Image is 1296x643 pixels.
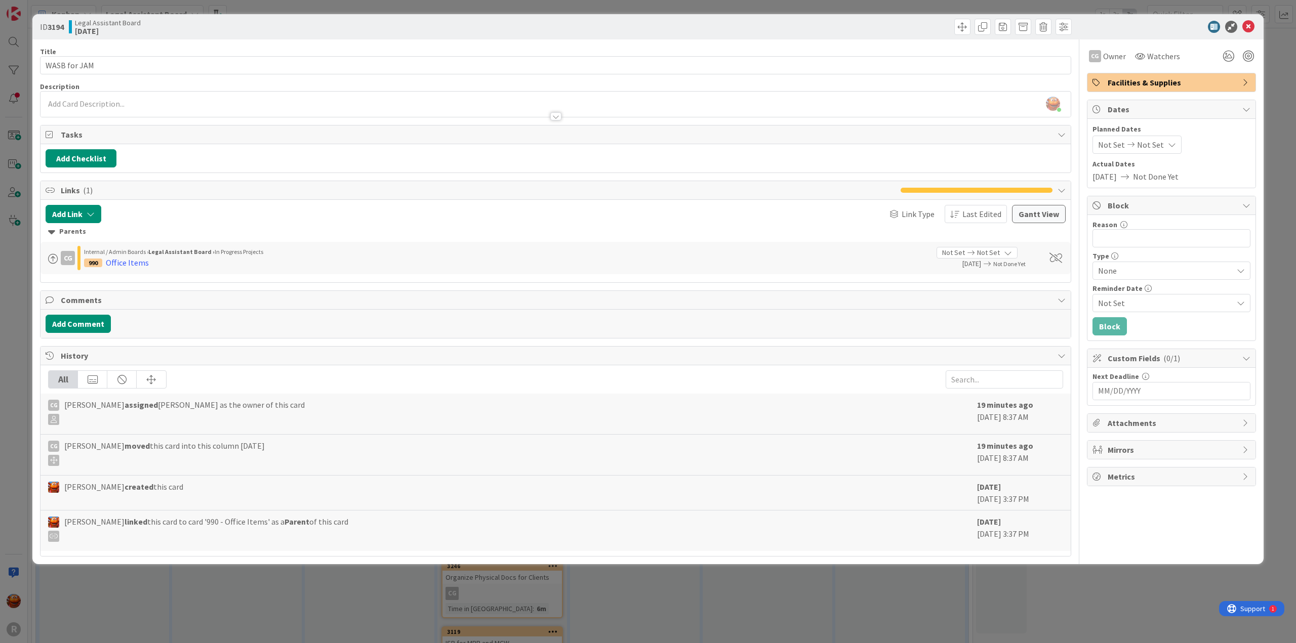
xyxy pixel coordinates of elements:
[1092,285,1143,292] span: Reminder Date
[53,4,55,12] div: 1
[46,205,101,223] button: Add Link
[46,315,111,333] button: Add Comment
[40,47,56,56] label: Title
[84,248,148,255] span: Internal / Admin Boards ›
[977,481,1063,505] div: [DATE] 3:37 PM
[48,441,59,452] div: CG
[1137,139,1164,151] span: Not Set
[64,516,348,542] span: [PERSON_NAME] this card to card '990 - Office Items' as a of this card
[1108,470,1237,483] span: Metrics
[977,517,1001,527] b: [DATE]
[75,19,141,27] span: Legal Assistant Board
[977,399,1063,429] div: [DATE] 8:37 AM
[64,440,265,466] span: [PERSON_NAME] this card into this column [DATE]
[1108,103,1237,115] span: Dates
[83,185,93,195] span: ( 1 )
[993,260,1026,268] span: Not Done Yet
[61,184,896,196] span: Links
[1012,205,1066,223] button: Gantt View
[1092,220,1117,229] label: Reason
[902,208,935,220] span: Link Type
[48,482,59,493] img: KA
[1098,297,1233,309] span: Not Set
[40,82,79,91] span: Description
[1092,124,1250,135] span: Planned Dates
[285,517,309,527] b: Parent
[1103,50,1126,62] span: Owner
[1098,382,1245,400] input: MM/DD/YYYY
[64,481,183,493] span: [PERSON_NAME] this card
[84,259,102,267] div: 990
[125,517,147,527] b: linked
[64,399,305,425] span: [PERSON_NAME] [PERSON_NAME] as the owner of this card
[46,149,116,167] button: Add Checklist
[1147,50,1180,62] span: Watchers
[49,371,78,388] div: All
[977,441,1033,451] b: 19 minutes ago
[1098,139,1125,151] span: Not Set
[61,350,1052,362] span: History
[977,516,1063,546] div: [DATE] 3:37 PM
[946,370,1063,389] input: Search...
[977,247,1000,258] span: Not Set
[977,482,1001,492] b: [DATE]
[125,441,150,451] b: moved
[75,27,141,35] b: [DATE]
[48,226,1063,237] div: Parents
[1163,353,1180,363] span: ( 0/1 )
[1092,252,1109,260] span: Type
[1108,76,1237,89] span: Facilities & Supplies
[61,251,75,265] div: CG
[1046,97,1060,111] img: aA8oODzEalp137YGtSoonM2g49K7iBLo.jpg
[942,247,965,258] span: Not Set
[215,248,263,255] span: In Progress Projects
[40,21,64,33] span: ID
[48,22,64,32] b: 3194
[1089,50,1101,62] div: CG
[977,440,1063,470] div: [DATE] 8:37 AM
[1108,444,1237,456] span: Mirrors
[125,482,153,492] b: created
[61,294,1052,306] span: Comments
[937,259,981,269] span: [DATE]
[977,400,1033,410] b: 19 minutes ago
[1092,317,1127,335] button: Block
[1092,159,1250,169] span: Actual Dates
[1133,170,1179,183] span: Not Done Yet
[1108,352,1237,364] span: Custom Fields
[48,517,59,528] img: KA
[148,248,215,255] b: Legal Assistant Board ›
[48,400,59,411] div: CG
[125,400,158,410] b: assigned
[1108,417,1237,429] span: Attachments
[962,208,1001,220] span: Last Edited
[1108,199,1237,211] span: Block
[21,2,46,14] span: Support
[1092,170,1117,183] span: [DATE]
[945,205,1007,223] button: Last Edited
[1098,264,1228,278] span: None
[1092,373,1250,380] div: Next Deadline
[61,128,1052,141] span: Tasks
[106,256,149,269] div: Office Items
[40,56,1071,74] input: type card name here...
